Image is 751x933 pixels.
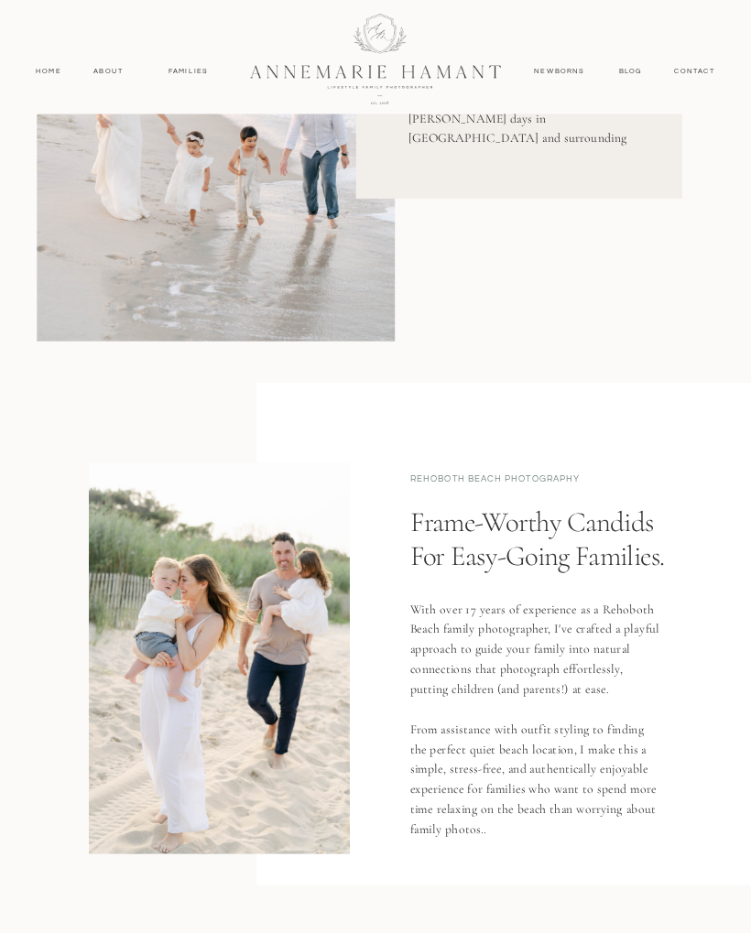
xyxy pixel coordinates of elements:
[30,66,67,77] a: Home
[410,506,675,579] p: Frame-worthy candids for easy-going families.
[90,66,126,77] a: About
[160,66,216,77] a: Families
[667,66,721,77] a: contact
[529,66,590,77] a: Newborns
[410,600,662,843] p: With over 17 years of experience as a Rehoboth Beach family photographer, I've crafted a playful ...
[615,66,645,77] a: Blog
[410,474,712,491] h2: Rehoboth Beach Photography
[484,823,486,838] i: .
[408,70,645,154] h3: Playfully (un)posed and stress-free lifestyle family photography to remember those [PERSON_NAME] ...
